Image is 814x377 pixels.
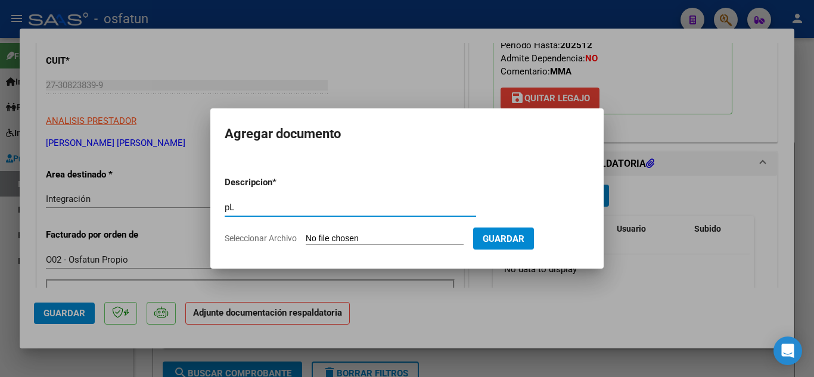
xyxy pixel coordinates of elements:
div: Open Intercom Messenger [773,337,802,365]
p: Descripcion [225,176,334,189]
span: Seleccionar Archivo [225,233,297,243]
h2: Agregar documento [225,123,589,145]
button: Guardar [473,228,534,250]
span: Guardar [483,233,524,244]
